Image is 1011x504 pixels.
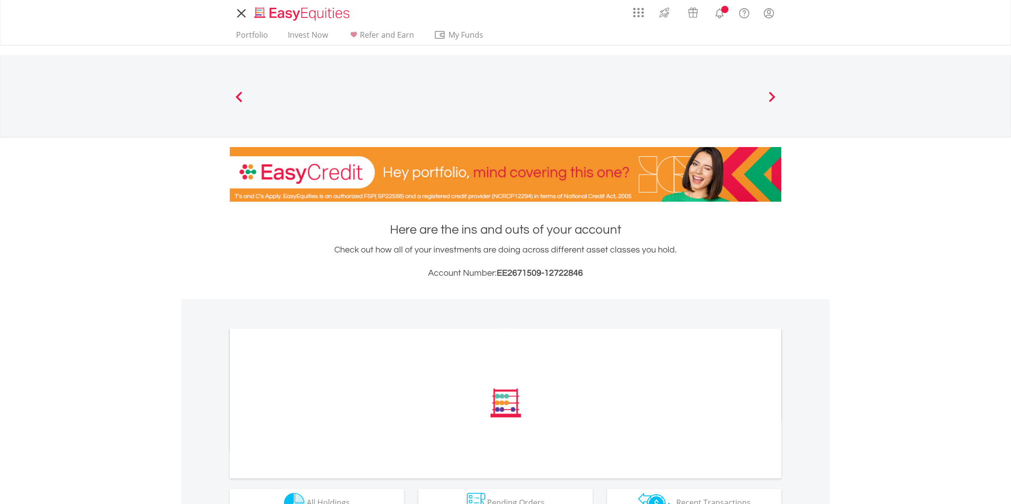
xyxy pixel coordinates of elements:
a: FAQ's and Support [732,2,757,22]
a: Refer and Earn [344,30,418,45]
a: My Profile [757,2,781,24]
h1: Here are the ins and outs of your account [230,221,781,238]
span: EE2671509-12722846 [497,268,583,278]
a: Portfolio [232,30,272,45]
span: My Funds [434,29,497,41]
div: Check out how all of your investments are doing across different asset classes you hold. [230,243,781,280]
a: Home page [251,2,354,22]
img: thrive-v2.svg [656,5,672,20]
a: AppsGrid [627,2,650,18]
a: Vouchers [679,2,707,20]
a: Invest Now [284,30,332,45]
span: Refer and Earn [360,30,414,40]
a: Notifications [707,2,732,22]
h3: Account Number: [230,267,781,280]
img: EasyEquities_Logo.png [253,6,354,22]
img: vouchers-v2.svg [685,5,701,20]
img: grid-menu-icon.svg [633,7,644,18]
img: EasyCredit Promotion Banner [230,147,781,202]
